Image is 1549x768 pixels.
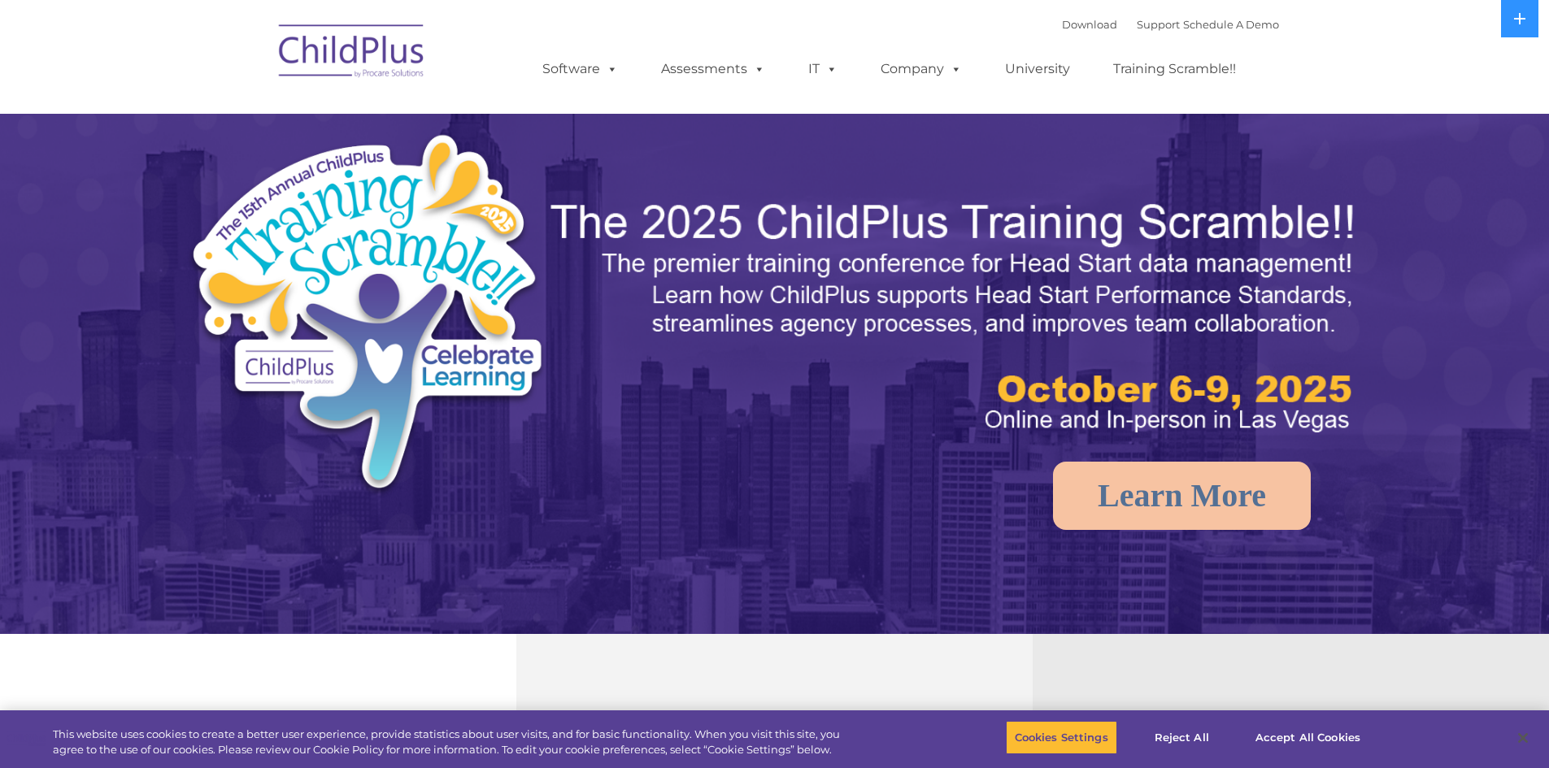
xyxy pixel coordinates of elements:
a: Support [1137,18,1180,31]
img: ChildPlus by Procare Solutions [271,13,433,94]
button: Close [1505,720,1541,756]
font: | [1062,18,1279,31]
span: Phone number [226,174,295,186]
a: Training Scramble!! [1097,53,1252,85]
a: Schedule A Demo [1183,18,1279,31]
button: Accept All Cookies [1247,721,1369,755]
button: Reject All [1131,721,1233,755]
a: Company [864,53,978,85]
a: Learn More [1053,462,1311,530]
a: Assessments [645,53,781,85]
span: Last name [226,107,276,119]
a: University [989,53,1086,85]
div: This website uses cookies to create a better user experience, provide statistics about user visit... [53,727,852,758]
a: Download [1062,18,1117,31]
a: Software [526,53,634,85]
a: IT [792,53,854,85]
button: Cookies Settings [1006,721,1117,755]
